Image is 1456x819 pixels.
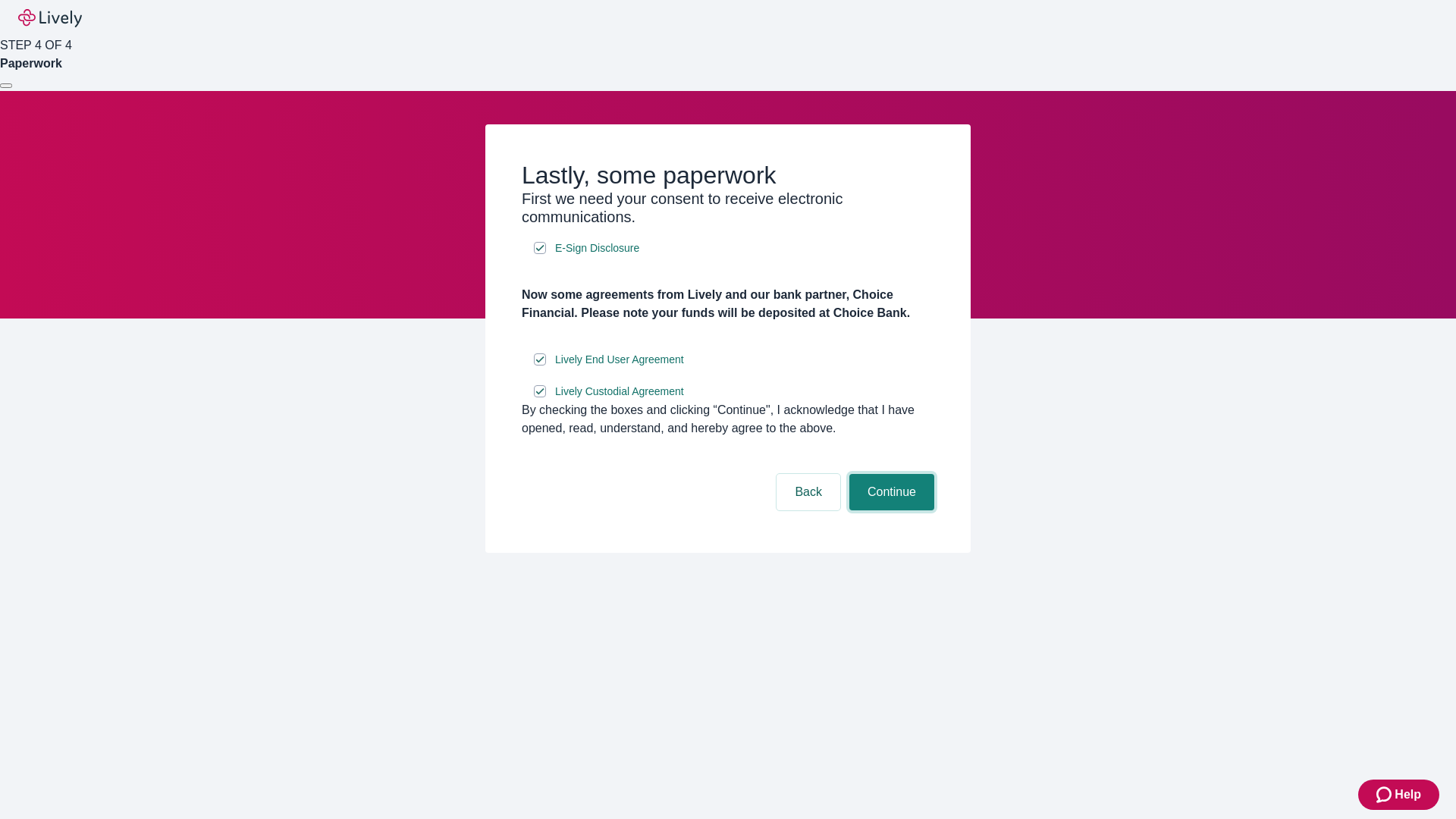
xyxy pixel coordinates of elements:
h3: First we need your consent to receive electronic communications. [522,190,934,226]
svg: Zendesk support icon [1376,786,1395,804]
h2: Lastly, some paperwork [522,161,934,190]
img: Lively [18,9,82,27]
span: Lively End User Agreement [555,352,684,368]
a: e-sign disclosure document [552,239,642,258]
a: e-sign disclosure document [552,350,687,369]
button: Continue [849,474,934,510]
span: Help [1395,786,1421,804]
h4: Now some agreements from Lively and our bank partner, Choice Financial. Please note your funds wi... [522,286,934,322]
button: Zendesk support iconHelp [1358,780,1439,810]
button: Back [777,474,840,510]
span: Lively Custodial Agreement [555,384,684,400]
a: e-sign disclosure document [552,382,687,401]
span: E-Sign Disclosure [555,240,639,256]
div: By checking the boxes and clicking “Continue", I acknowledge that I have opened, read, understand... [522,401,934,438]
